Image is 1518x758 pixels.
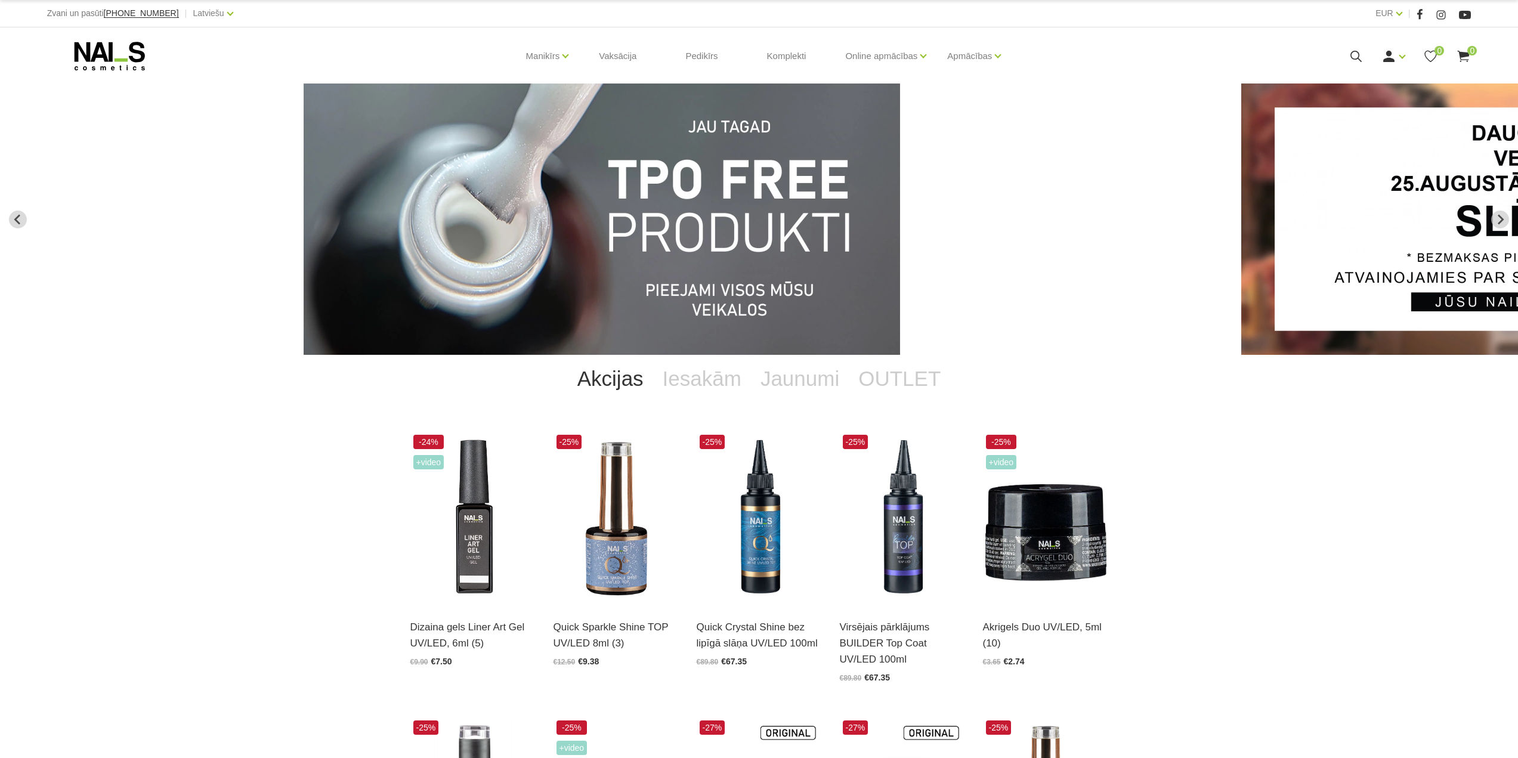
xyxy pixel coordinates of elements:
span: €2.74 [1004,657,1025,666]
span: +Video [557,741,588,755]
span: -27% [700,720,725,735]
a: 0 [1423,49,1438,64]
span: €3.65 [983,658,1001,666]
div: Zvani un pasūti [47,6,179,21]
span: -25% [557,435,582,449]
a: Apmācības [947,32,992,80]
button: Next slide [1491,211,1509,228]
img: Virsējais pārklājums bez lipīgā slāņa ar mirdzuma efektu.Pieejami 3 veidi:* Starlight - ar smalkā... [554,432,679,604]
span: €9.90 [410,658,428,666]
span: -25% [700,435,725,449]
a: [PHONE_NUMBER] [104,9,179,18]
button: Go to last slide [9,211,27,228]
a: Latviešu [193,6,224,20]
span: €89.80 [840,674,862,682]
a: Manikīrs [526,32,560,80]
a: Komplekti [758,27,816,85]
a: Akrigels Duo UV/LED, 5ml (10) [983,619,1108,651]
span: -25% [557,720,588,735]
img: Virsējais pārklājums bez lipīgā slāņa un UV zilā pārklājuma. Nodrošina izcilu spīdumu manikīram l... [697,432,822,604]
span: €67.35 [721,657,747,666]
span: +Video [413,455,444,469]
li: 1 of 12 [304,83,1214,355]
a: Dizaina gels Liner Art Gel UV/LED, 6ml (5) [410,619,536,651]
a: OUTLET [849,355,950,403]
a: Iesakām [653,355,751,403]
span: €12.50 [554,658,576,666]
a: Pedikīrs [676,27,727,85]
span: €7.50 [431,657,452,666]
a: EUR [1375,6,1393,20]
a: Jaunumi [751,355,849,403]
a: Vaksācija [589,27,646,85]
span: €9.38 [578,657,599,666]
span: | [185,6,187,21]
span: | [1408,6,1411,21]
a: Akcijas [568,355,653,403]
span: 0 [1434,46,1444,55]
a: Virsējais pārklājums BUILDER Top Coat UV/LED 100ml [840,619,965,668]
img: Liner Art Gel - UV/LED dizaina gels smalku, vienmērīgu, pigmentētu līniju zīmēšanai.Lielisks palī... [410,432,536,604]
a: Online apmācības [845,32,917,80]
span: -25% [986,435,1017,449]
span: 0 [1467,46,1477,55]
a: Quick Crystal Shine bez lipīgā slāņa UV/LED 100ml [697,619,822,651]
span: -25% [986,720,1012,735]
span: €67.35 [864,673,890,682]
img: Builder Top virsējais pārklājums bez lipīgā slāņa gēllakas/gēla pārklājuma izlīdzināšanai un nost... [840,432,965,604]
span: -27% [843,720,868,735]
span: €89.80 [697,658,719,666]
span: +Video [986,455,1017,469]
span: -25% [413,720,439,735]
span: -24% [413,435,444,449]
a: Quick Sparkle Shine TOP UV/LED 8ml (3) [554,619,679,651]
img: Kas ir AKRIGELS “DUO GEL” un kādas problēmas tas risina?• Tas apvieno ērti modelējamā akrigela un... [983,432,1108,604]
span: -25% [843,435,868,449]
span: [PHONE_NUMBER] [104,8,179,18]
a: 0 [1456,49,1471,64]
